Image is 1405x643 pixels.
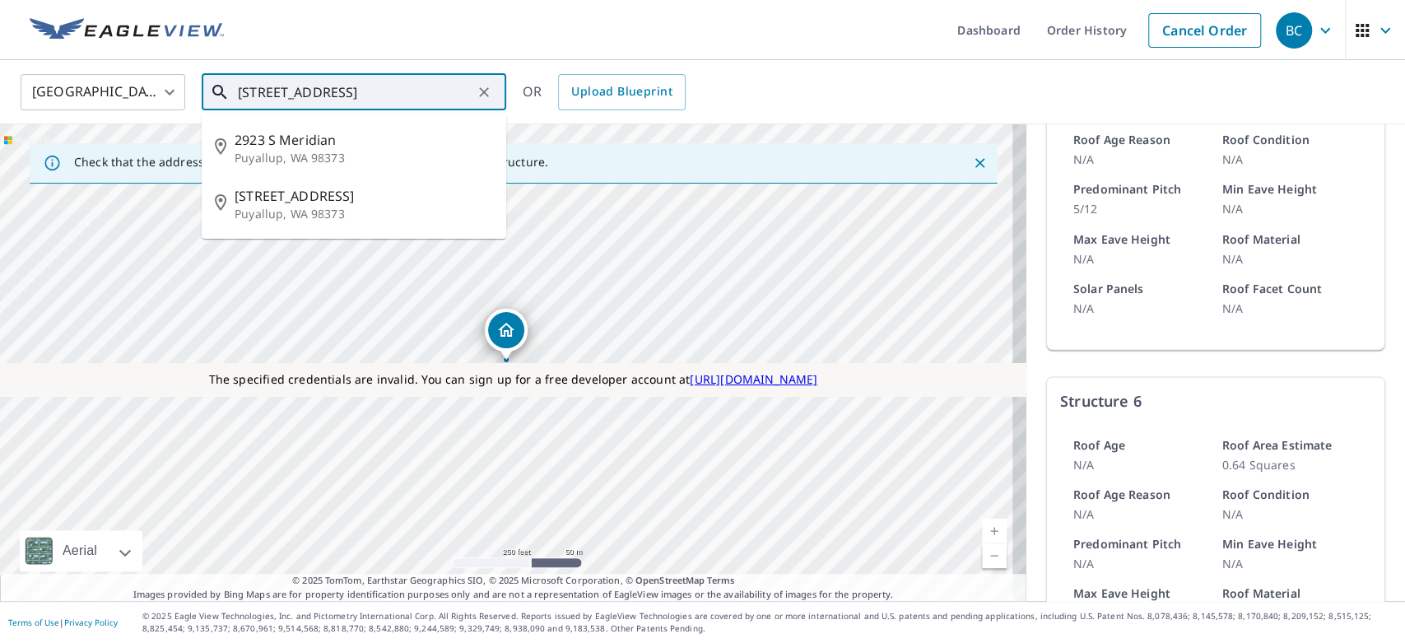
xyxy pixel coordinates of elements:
a: Current Level 17, Zoom Out [982,543,1007,568]
div: BC [1276,12,1312,49]
p: Roof Material [1222,585,1358,601]
p: © 2025 Eagle View Technologies, Inc. and Pictometry International Corp. All Rights Reserved. Repo... [142,610,1397,635]
a: OpenStreetMap [635,574,705,586]
p: | [8,617,118,627]
p: N/A [1222,506,1358,522]
div: Aerial [20,530,142,571]
span: [STREET_ADDRESS] [235,186,493,206]
p: N/A [1222,300,1358,316]
p: N/A [1222,555,1358,571]
span: © 2025 TomTom, Earthstar Geographics SIO, © 2025 Microsoft Corporation, © [292,574,734,588]
p: Roof Age [1073,436,1209,453]
p: N/A [1073,456,1209,473]
p: Min Eave Height [1222,181,1358,198]
p: N/A [1222,151,1358,168]
a: Cancel Order [1148,13,1261,48]
input: Search by address or latitude-longitude [238,69,472,115]
button: Close [969,152,990,174]
p: N/A [1073,506,1209,522]
p: Max Eave Height [1073,585,1209,601]
p: 5/12 [1073,201,1209,217]
img: EV Logo [30,18,224,43]
p: Max Eave Height [1073,231,1209,247]
p: N/A [1222,250,1358,267]
button: Clear [472,81,495,104]
p: Roof Condition [1222,132,1358,148]
p: N/A [1073,300,1209,316]
p: Roof Facet Count [1222,280,1358,296]
p: Roof Condition [1222,486,1358,502]
p: N/A [1073,250,1209,267]
p: Predominant Pitch [1073,181,1209,198]
a: Current Level 17, Zoom In [982,519,1007,543]
p: N/A [1073,555,1209,571]
p: Solar Panels [1073,280,1209,296]
p: Min Eave Height [1222,535,1358,552]
a: Terms [707,574,734,586]
span: 2923 S Meridian [235,130,493,150]
a: Terms of Use [8,617,59,628]
a: Upload Blueprint [558,74,685,110]
a: Privacy Policy [64,617,118,628]
p: Structure 6 [1060,390,1371,410]
div: Dropped pin, building 1, Residential property, 2923 S Meridian South Hill, WA 98373 [485,309,528,360]
p: N/A [1073,151,1209,168]
p: Puyallup, WA 98373 [235,206,493,222]
div: OR [523,74,686,110]
p: Roof Age Reason [1073,486,1209,502]
p: Check that the address is accurate, then drag the marker over the correct structure. [74,155,548,170]
p: N/A [1222,201,1358,217]
div: Aerial [58,530,102,571]
p: Predominant Pitch [1073,535,1209,552]
a: [URL][DOMAIN_NAME] [690,371,817,387]
p: Roof Age Reason [1073,132,1209,148]
p: 0.64 Squares [1222,456,1358,473]
p: Roof Material [1222,231,1358,247]
p: Roof Area Estimate [1222,436,1358,453]
span: Upload Blueprint [571,82,672,102]
p: Puyallup, WA 98373 [235,150,493,166]
div: [GEOGRAPHIC_DATA] [21,69,185,115]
